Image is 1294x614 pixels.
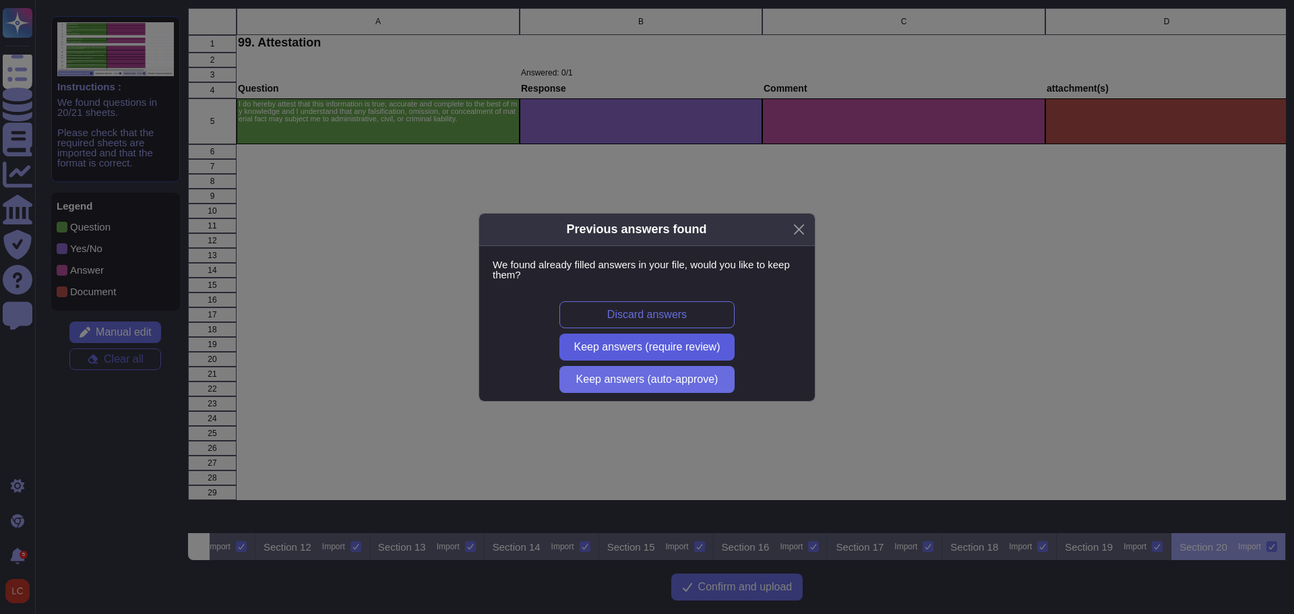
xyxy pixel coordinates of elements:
[479,246,815,293] div: We found already filled answers in your file, would you like to keep them?
[559,366,735,393] button: Keep answers (auto-approve)
[574,342,720,352] span: Keep answers (require review)
[566,220,706,239] div: Previous answers found
[789,219,809,240] button: Close
[559,301,735,328] button: Discard answers
[559,334,735,361] button: Keep answers (require review)
[576,374,718,385] span: Keep answers (auto-approve)
[607,309,687,320] span: Discard answers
